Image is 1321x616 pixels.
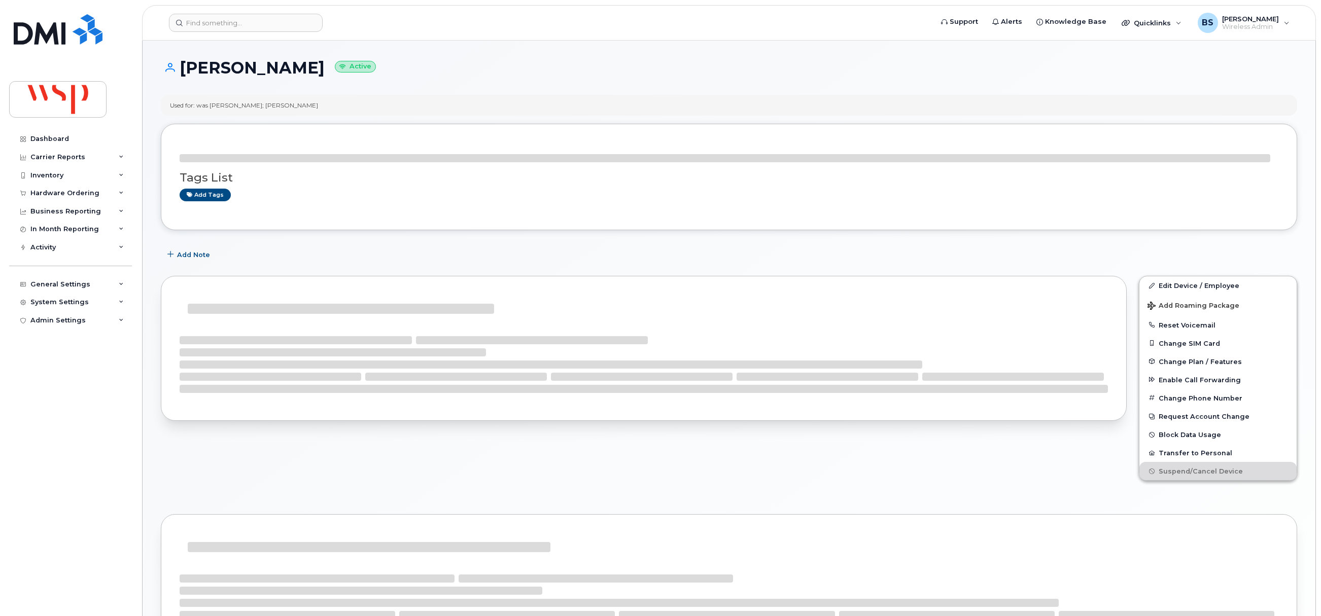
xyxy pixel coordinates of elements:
[1139,334,1297,352] button: Change SIM Card
[1139,425,1297,444] button: Block Data Usage
[1159,467,1243,475] span: Suspend/Cancel Device
[177,250,210,260] span: Add Note
[161,59,1297,77] h1: [PERSON_NAME]
[1139,276,1297,295] a: Edit Device / Employee
[335,61,376,73] small: Active
[1159,376,1241,383] span: Enable Call Forwarding
[1139,444,1297,462] button: Transfer to Personal
[1139,295,1297,315] button: Add Roaming Package
[1139,407,1297,425] button: Request Account Change
[1139,389,1297,407] button: Change Phone Number
[180,171,1278,184] h3: Tags List
[1139,371,1297,389] button: Enable Call Forwarding
[1148,302,1239,311] span: Add Roaming Package
[1139,462,1297,480] button: Suspend/Cancel Device
[1139,352,1297,371] button: Change Plan / Features
[1139,316,1297,334] button: Reset Voicemail
[180,189,231,201] a: Add tags
[1159,357,1242,365] span: Change Plan / Features
[170,101,318,110] div: Used for: was [PERSON_NAME]; [PERSON_NAME]
[161,245,219,264] button: Add Note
